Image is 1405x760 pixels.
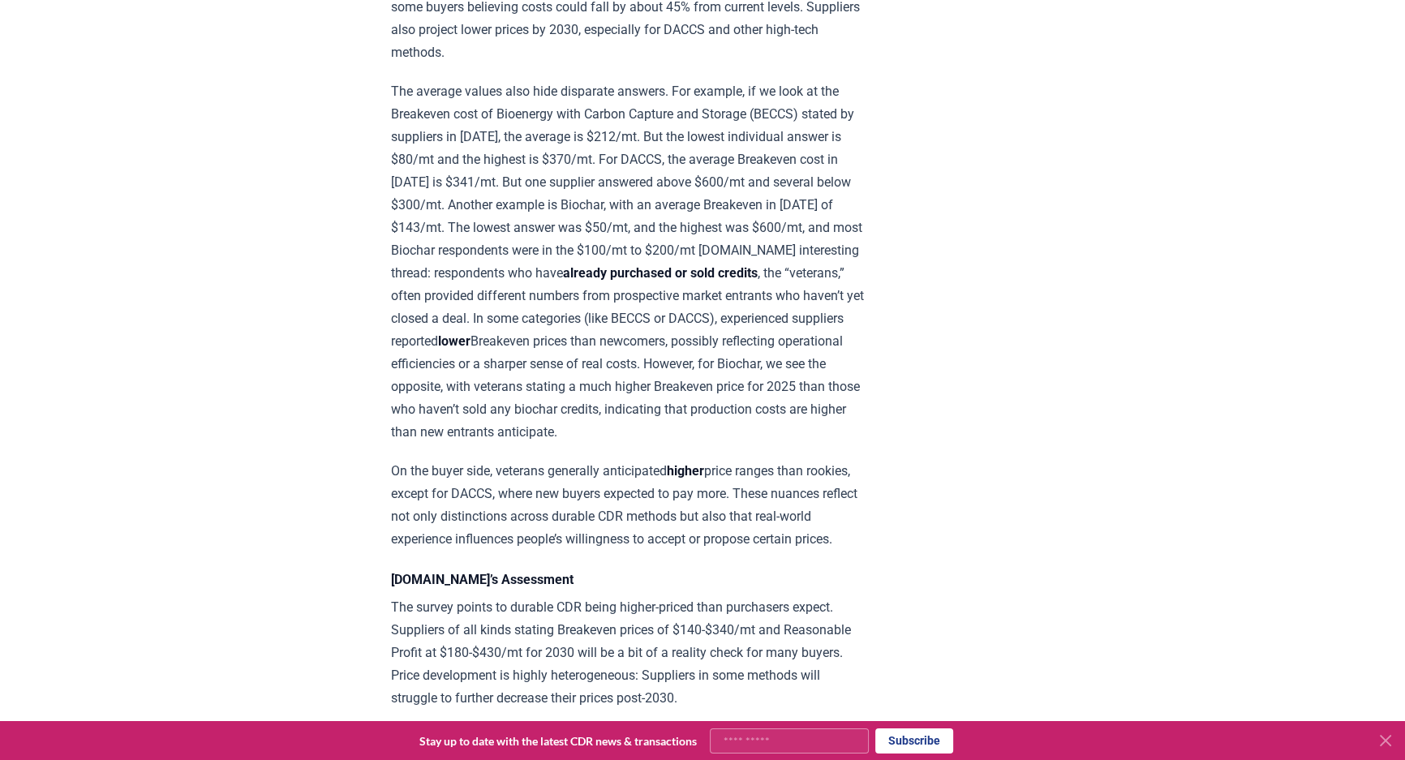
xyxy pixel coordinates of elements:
[563,265,758,281] strong: already purchased or sold credits
[667,463,704,479] strong: higher
[391,596,866,710] p: The survey points to durable CDR being higher-priced than purchasers expect. Suppliers of all kin...
[391,80,866,444] p: The average values also hide disparate answers. For example, if we look at the Breakeven cost of ...
[438,333,470,349] strong: lower
[391,460,866,551] p: On the buyer side, veterans generally anticipated price ranges than rookies, except for DACCS, wh...
[391,572,574,587] strong: [DOMAIN_NAME]’s Assessment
